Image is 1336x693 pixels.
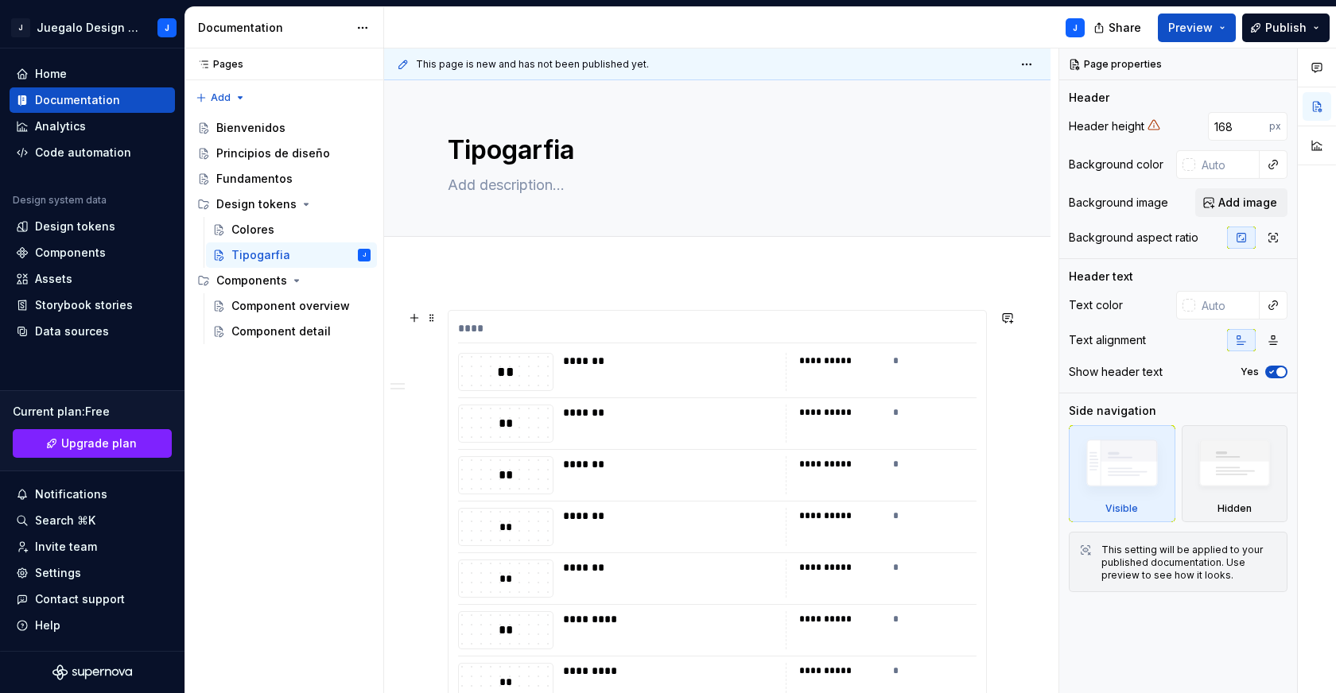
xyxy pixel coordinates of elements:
div: Component detail [231,323,331,339]
div: Side navigation [1069,403,1156,419]
div: Principios de diseño [216,145,330,161]
div: Hidden [1182,425,1288,522]
span: Add [211,91,231,104]
div: J [363,247,366,263]
div: Bienvenidos [216,120,285,136]
button: Contact support [10,587,175,612]
div: Documentation [35,92,120,108]
div: Header height [1069,118,1144,134]
button: Search ⌘K [10,508,175,533]
div: Documentation [198,20,348,36]
button: Publish [1242,14,1330,42]
a: Storybook stories [10,292,175,318]
div: Background color [1069,157,1163,172]
div: Analytics [35,118,86,134]
div: Background aspect ratio [1069,230,1198,246]
a: Bienvenidos [191,115,377,141]
div: Contact support [35,591,125,607]
div: Current plan : Free [13,404,172,420]
div: Fundamentos [216,171,293,187]
span: Add image [1218,195,1277,211]
span: Share [1109,20,1141,36]
div: Components [191,268,377,293]
a: Analytics [10,114,175,139]
a: Component detail [206,319,377,344]
button: Preview [1158,14,1236,42]
a: Components [10,240,175,265]
div: Show header text [1069,364,1163,380]
div: J [11,18,30,37]
div: Design tokens [191,192,377,217]
div: Visible [1105,502,1138,515]
svg: Supernova Logo [52,664,132,680]
div: Invite team [35,539,97,555]
a: TipogarfiaJ [206,242,377,268]
input: Auto [1208,112,1269,141]
a: Settings [10,560,175,586]
div: Component overview [231,298,350,314]
a: Colores [206,217,377,242]
div: Background image [1069,195,1168,211]
div: Design system data [13,194,107,207]
button: Notifications [10,482,175,507]
div: Header [1069,90,1109,106]
a: Home [10,61,175,87]
div: This setting will be applied to your published documentation. Use preview to see how it looks. [1101,544,1277,582]
div: J [1073,21,1078,34]
div: Components [35,245,106,261]
a: Invite team [10,534,175,559]
input: Auto [1195,150,1260,179]
a: Upgrade plan [13,429,172,458]
div: Text alignment [1069,332,1146,348]
span: Preview [1168,20,1213,36]
div: Code automation [35,145,131,161]
a: Component overview [206,293,377,319]
div: Assets [35,271,72,287]
div: Hidden [1218,502,1252,515]
div: Components [216,273,287,288]
div: Design tokens [35,219,115,234]
div: Help [35,618,60,633]
button: Add image [1195,188,1287,217]
div: Design tokens [216,196,297,212]
p: px [1269,120,1281,133]
button: Share [1085,14,1152,42]
div: Pages [191,58,243,71]
div: Search ⌘K [35,513,95,528]
div: Storybook stories [35,297,133,313]
button: JJuegalo Design SystemJ [3,10,181,45]
a: Fundamentos [191,166,377,192]
div: Page tree [191,115,377,344]
span: This page is new and has not been published yet. [416,58,649,71]
input: Auto [1195,291,1260,319]
div: Juegalo Design System [37,20,138,36]
div: Tipogarfia [231,247,290,263]
div: Settings [35,565,81,581]
div: Text color [1069,297,1123,313]
div: Header text [1069,269,1133,285]
button: Add [191,87,250,109]
div: Home [35,66,67,82]
a: Code automation [10,140,175,165]
div: Notifications [35,486,107,502]
div: Colores [231,222,274,238]
div: Data sources [35,323,109,339]
a: Data sources [10,319,175,344]
textarea: Tipogarfia [445,131,984,169]
span: Publish [1265,20,1307,36]
a: Assets [10,266,175,292]
div: Visible [1069,425,1175,522]
span: Upgrade plan [61,436,137,451]
a: Principios de diseño [191,141,377,166]
button: Help [10,613,175,638]
div: J [165,21,169,34]
label: Yes [1241,366,1259,378]
a: Documentation [10,87,175,113]
a: Design tokens [10,214,175,239]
